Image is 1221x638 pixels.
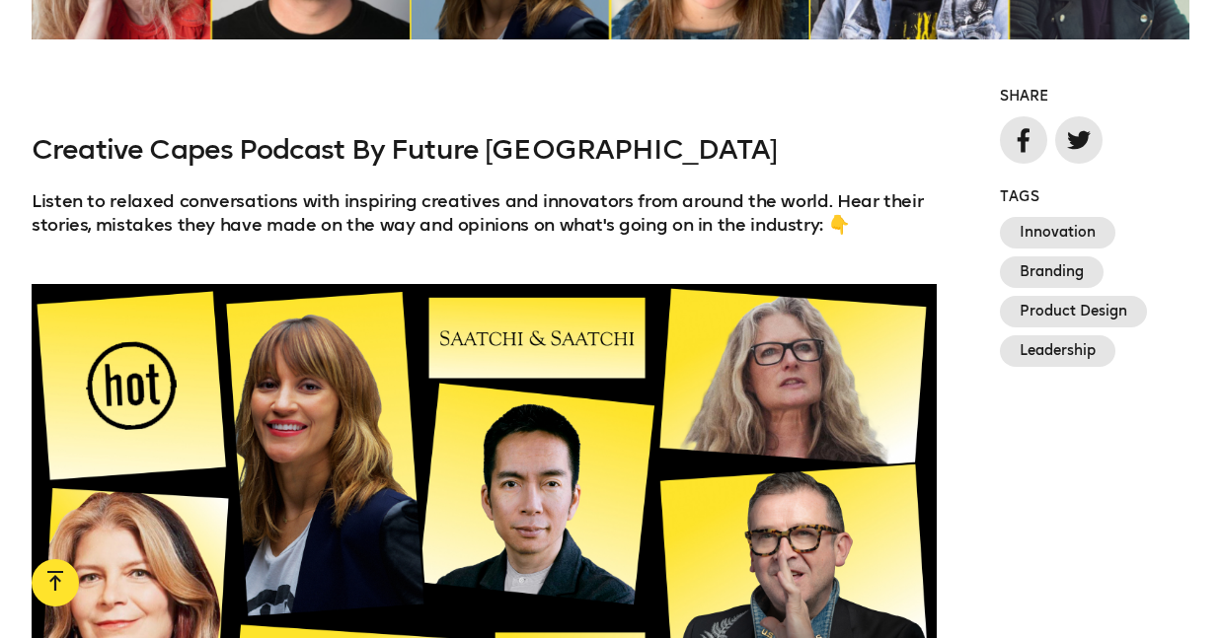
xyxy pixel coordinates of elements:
[1000,335,1115,367] a: Leadership
[1000,87,1189,106] h6: Share
[1000,187,1189,207] h6: Tags
[1000,296,1147,327] a: Product Design
[32,134,937,166] h3: Creative Capes Podcast By Future [GEOGRAPHIC_DATA]
[1000,217,1115,248] a: Innovation
[1000,256,1104,288] a: Branding
[32,189,937,237] p: Listen to relaxed conversations with inspiring creatives and innovators from around the world. He...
